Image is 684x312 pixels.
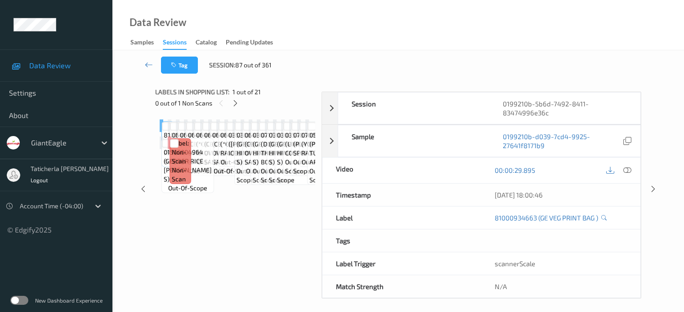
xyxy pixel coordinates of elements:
[481,275,640,298] div: N/A
[269,167,308,185] span: out-of-scope
[246,167,285,176] span: out-of-scope
[293,122,331,158] span: Label: 07830013518 (PLAYTEX SPORT MP S)
[237,167,275,185] span: out-of-scope
[245,122,286,167] span: Label: 06414404212 (CB OVERSTUFFED SAU)
[322,184,482,206] div: Timestamp
[214,167,253,176] span: out-of-scope
[261,167,299,185] span: out-of-scope
[309,167,347,185] span: out-of-scope
[172,166,189,184] span: non-scan
[322,252,482,275] div: Label Trigger
[322,158,482,183] div: Video
[495,166,535,175] a: 00:00:29.895
[302,158,341,167] span: out-of-scope
[495,190,627,199] div: [DATE] 18:00:46
[322,229,482,252] div: Tags
[277,122,316,167] span: Label: 03003491720 (GE PNK HIMALAYAN S)
[322,125,641,157] div: Sample0199210b-d039-7cd4-9925-27641f8171b9
[130,36,163,49] a: Samples
[163,38,187,50] div: Sessions
[164,139,212,184] span: Label: 01500004964 (GERBER RICE [PERSON_NAME] S)
[209,61,235,70] span: Session:
[293,158,331,176] span: out-of-scope
[285,122,323,158] span: Label: 03573300571 (LIME TEA COOLER )
[503,132,621,150] a: 0199210b-d039-7cd4-9925-27641f8171b9
[338,125,489,157] div: Sample
[226,38,273,49] div: Pending Updates
[285,158,323,176] span: out-of-scope
[237,122,275,167] span: Label: 03003491720 (GE PNK HIMALAYAN S)
[130,38,154,49] div: Samples
[196,38,217,49] div: Catalog
[277,167,316,185] span: out-of-scope
[130,18,186,27] div: Data Review
[481,252,640,275] div: scannerScale
[155,88,229,97] span: Labels in shopping list:
[322,275,482,298] div: Match Strength
[322,92,641,124] div: Session0199210b-5b6d-7492-8411-83474996e36c
[269,122,308,167] span: Label: 03003491720 (GE PNK HIMALAYAN S)
[235,61,272,70] span: 87 out of 361
[172,139,189,166] span: Label: Non-Scan
[261,122,299,167] span: Label: 07172087000 (DOTS THEATER BOX. )
[489,92,640,124] div: 0199210b-5b6d-7492-8411-83474996e36c
[220,122,260,158] span: Label: 06414402090 (*CB CHEESE RAVIOLI)
[155,97,315,109] div: 0 out of 1 Non Scans
[338,92,489,124] div: Session
[163,36,196,50] a: Sessions
[253,167,291,185] span: out-of-scope
[161,57,198,74] button: Tag
[232,88,261,97] span: 1 out of 21
[301,122,341,158] span: Label: 07047043826 (YOP LF YGRT RAS )
[309,122,347,167] span: Label: 05100007501 (PF TURNOVERS APPLE)
[495,213,598,222] a: 81000934663 (GE VEG PRINT BAG )
[196,36,226,49] a: Catalog
[221,158,260,167] span: out-of-scope
[228,122,279,158] span: Label: 03573300552 ([PERSON_NAME] ICED TEA )
[226,36,282,49] a: Pending Updates
[168,184,207,193] span: out-of-scope
[322,207,482,229] div: Label
[253,122,291,167] span: Label: 03003491720 (GE PNK HIMALAYAN S)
